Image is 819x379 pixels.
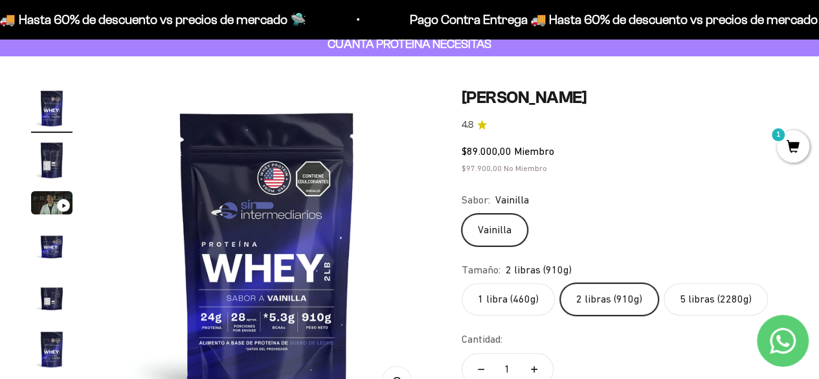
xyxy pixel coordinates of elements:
[462,118,473,132] span: 4.8
[31,191,73,218] button: Ir al artículo 3
[31,277,73,318] img: Proteína Whey - Vainilla
[31,328,73,370] img: Proteína Whey - Vainilla
[228,9,655,30] p: Pago Contra Entrega 🚚 Hasta 60% de descuento vs precios de mercado 🛸
[495,192,529,209] span: Vainilla
[462,164,502,173] span: $97.900,00
[462,192,490,209] legend: Sabor:
[770,127,786,143] mark: 1
[31,139,73,185] button: Ir al artículo 2
[506,262,572,279] span: 2 libras (910g)
[504,164,547,173] span: No Miembro
[31,328,73,374] button: Ir al artículo 6
[31,87,73,133] button: Ir al artículo 1
[462,331,502,348] label: Cantidad:
[462,262,500,279] legend: Tamaño:
[462,118,788,132] a: 4.84.8 de 5.0 estrellas
[777,141,809,155] a: 1
[31,87,73,129] img: Proteína Whey - Vainilla
[328,37,491,51] strong: CUANTA PROTEÍNA NECESITAS
[462,87,788,108] h1: [PERSON_NAME]
[31,139,73,181] img: Proteína Whey - Vainilla
[31,225,73,266] img: Proteína Whey - Vainilla
[31,277,73,322] button: Ir al artículo 5
[31,225,73,270] button: Ir al artículo 4
[462,145,511,157] span: $89.000,00
[514,145,554,157] span: Miembro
